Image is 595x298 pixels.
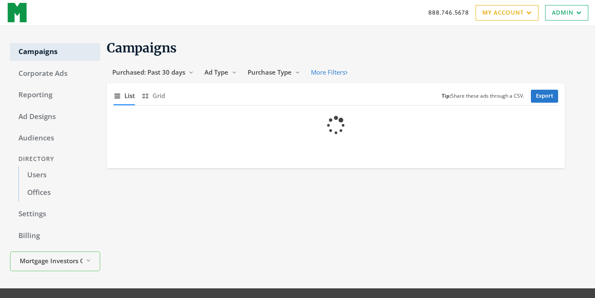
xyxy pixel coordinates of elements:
[428,8,469,17] a: 888.746.5678
[20,256,83,266] span: Mortgage Investors Group- MIG
[114,87,135,105] button: List
[10,108,100,126] a: Ad Designs
[442,92,524,100] small: Share these ads through a CSV.
[10,65,100,83] a: Corporate Ads
[142,87,165,105] button: Grid
[248,68,292,76] span: Purchase Type
[531,90,558,103] a: Export
[10,43,100,61] a: Campaigns
[18,166,100,184] a: Users
[107,65,199,80] button: Purchased: Past 30 days
[305,65,353,80] button: More Filters
[204,68,228,76] span: Ad Type
[124,91,135,101] span: List
[545,5,588,21] a: Admin
[242,65,305,80] button: Purchase Type
[18,184,100,202] a: Offices
[10,227,100,245] a: Billing
[199,65,242,80] button: Ad Type
[442,92,451,99] b: Tip:
[153,91,165,101] span: Grid
[107,40,177,56] span: Campaigns
[10,251,100,271] button: Mortgage Investors Group- MIG
[7,2,28,23] img: Adwerx
[10,130,100,147] a: Audiences
[476,5,538,21] a: My Account
[112,68,185,76] span: Purchased: Past 30 days
[10,205,100,223] a: Settings
[10,86,100,104] a: Reporting
[10,151,100,167] div: Directory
